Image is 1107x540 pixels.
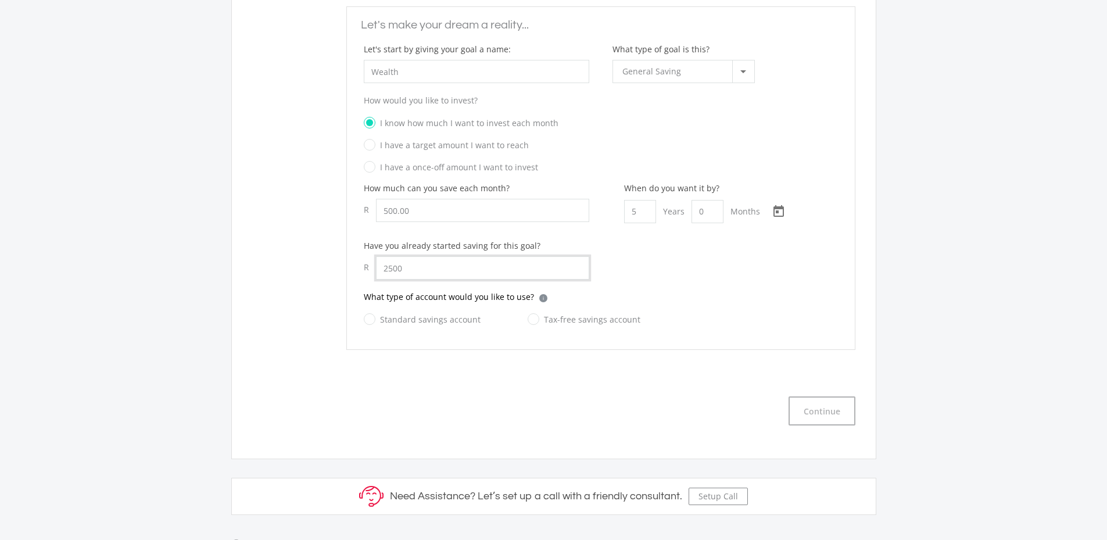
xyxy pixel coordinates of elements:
label: I know how much I want to invest each month [364,116,558,130]
button: Open calendar [767,200,790,223]
p: Let's make your dream a reality... [361,16,841,34]
label: Tax-free savings account [528,312,640,327]
div: Months [723,200,767,223]
input: 0.00 [376,199,589,222]
button: Continue [789,396,855,425]
p: How would you like to invest? [364,94,838,106]
input: Months [692,200,723,223]
input: 0.00 [376,256,589,280]
div: Years [656,200,692,223]
h5: Need Assistance? Let’s set up a call with a friendly consultant. [390,490,682,503]
label: Standard savings account [364,312,481,327]
input: Years [624,200,656,223]
span: General Saving [622,66,681,77]
p: What type of account would you like to use? [364,291,534,303]
div: R [364,256,376,278]
label: Let's start by giving your goal a name: [364,43,511,55]
label: How much can you save each month? [364,182,510,194]
div: When do you want it by? [624,182,759,194]
label: What type of goal is this? [612,43,710,55]
label: I have a target amount I want to reach [364,138,529,152]
div: R [364,199,376,220]
label: Have you already started saving for this goal? [364,239,540,252]
button: Setup Call [689,488,748,505]
div: i [539,294,547,302]
label: I have a once-off amount I want to invest [364,160,538,174]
